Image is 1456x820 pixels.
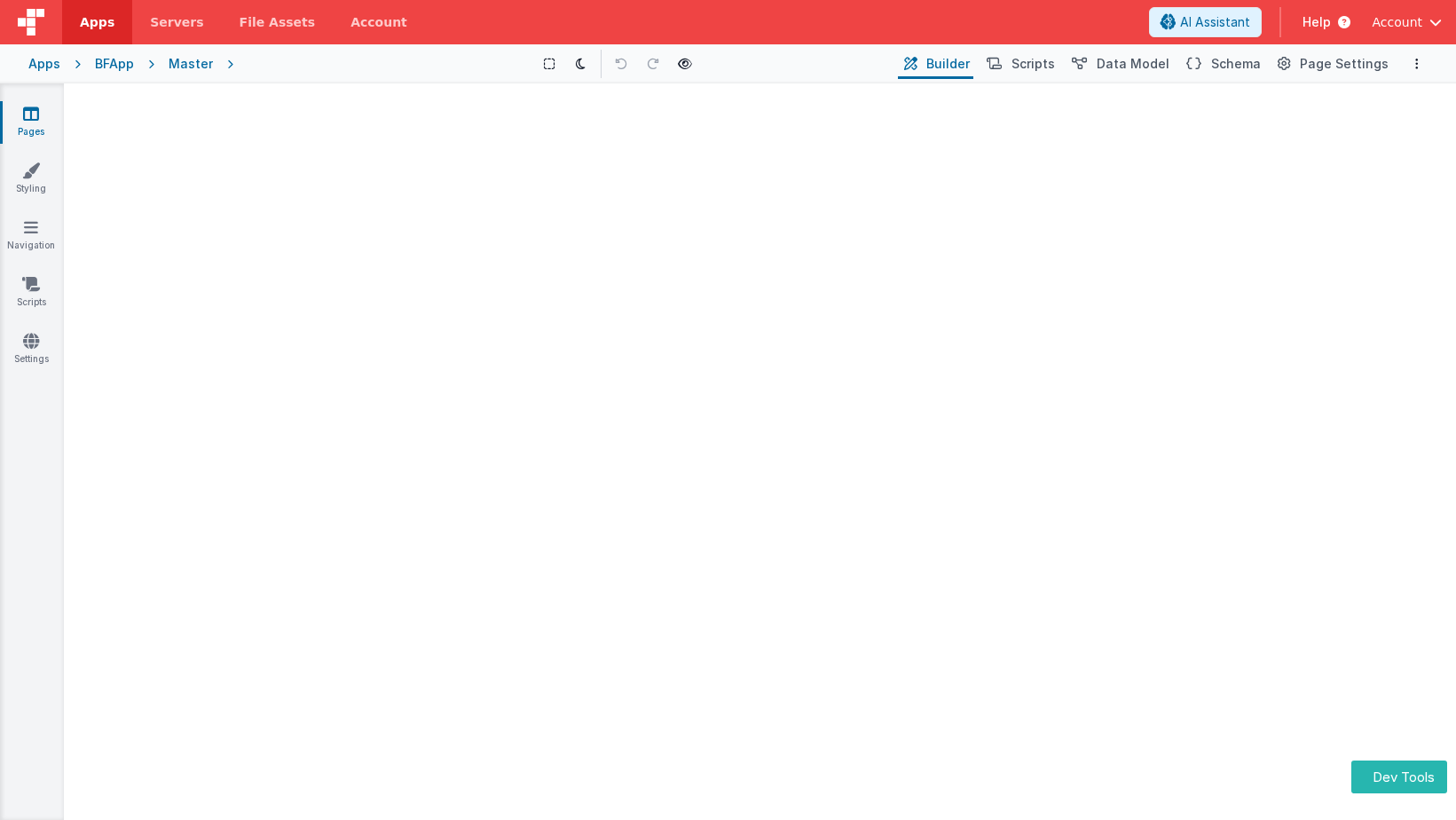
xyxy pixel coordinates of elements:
button: Dev Tools [1351,761,1447,793]
button: Schema [1180,49,1264,79]
span: Scripts [1011,55,1055,73]
button: Data Model [1066,49,1173,79]
span: Account [1372,13,1422,31]
span: Apps [80,13,114,31]
span: Page Settings [1300,55,1389,73]
button: Page Settings [1271,49,1392,79]
span: AI Assistant [1180,13,1250,31]
button: Account [1372,13,1442,31]
span: Servers [150,13,203,31]
button: AI Assistant [1149,7,1262,37]
div: BFApp [95,55,134,73]
div: Apps [28,55,60,73]
span: Data Model [1097,55,1169,73]
span: File Assets [240,13,316,31]
span: Schema [1211,55,1261,73]
button: Options [1406,53,1428,75]
button: Builder [898,49,973,79]
div: Master [169,55,213,73]
span: Builder [926,55,970,73]
span: Help [1303,13,1331,31]
button: Scripts [980,49,1059,79]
